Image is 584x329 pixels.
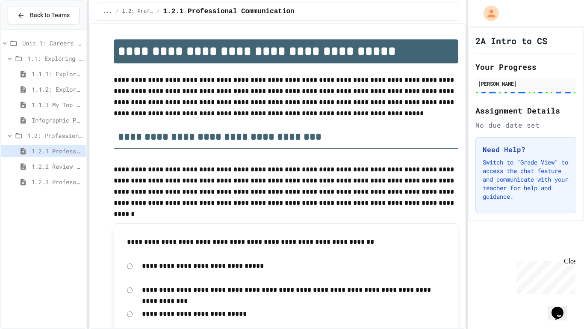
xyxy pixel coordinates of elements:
span: 1.2: Professional Communication [122,8,153,15]
span: 1.1: Exploring CS Careers [27,54,83,63]
span: 1.1.2: Exploring CS Careers - Review [32,85,83,94]
div: [PERSON_NAME] [478,80,574,87]
div: No due date set [475,120,576,130]
h2: Assignment Details [475,105,576,117]
p: Switch to "Grade View" to access the chat feature and communicate with your teacher for help and ... [483,158,569,201]
button: Back to Teams [8,6,80,24]
span: 1.2.2 Review - Professional Communication [32,162,83,171]
span: 1.1.1: Exploring CS Careers [32,69,83,78]
span: ... [103,8,112,15]
span: Unit 1: Careers & Professionalism [22,39,83,48]
div: Chat with us now!Close [3,3,59,54]
h1: 2A Intro to CS [475,35,547,47]
span: Back to Teams [30,11,70,20]
span: 1.2: Professional Communication [27,131,83,140]
span: 1.2.1 Professional Communication [163,6,294,17]
h2: Your Progress [475,61,576,73]
span: / [156,8,159,15]
div: My Account [475,3,501,23]
span: 1.2.1 Professional Communication [32,147,83,156]
iframe: chat widget [548,295,575,320]
span: 1.1.3 My Top 3 CS Careers! [32,100,83,109]
span: / [115,8,118,15]
span: Infographic Project: Your favorite CS [32,116,83,125]
h3: Need Help? [483,144,569,155]
iframe: chat widget [513,257,575,294]
span: 1.2.3 Professional Communication Challenge [32,177,83,186]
